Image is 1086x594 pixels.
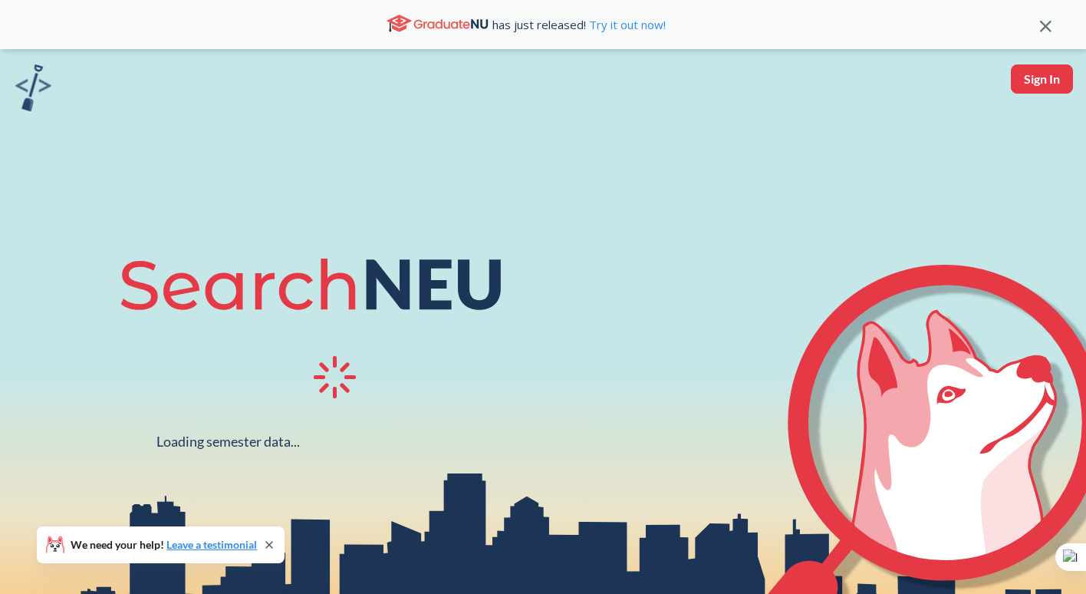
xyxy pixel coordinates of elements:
[156,433,300,450] div: Loading semester data...
[71,540,257,550] span: We need your help!
[586,17,666,32] a: Try it out now!
[15,64,51,111] img: sandbox logo
[1011,64,1073,94] button: Sign In
[166,538,257,551] a: Leave a testimonial
[15,64,51,116] a: sandbox logo
[492,16,666,33] span: has just released!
